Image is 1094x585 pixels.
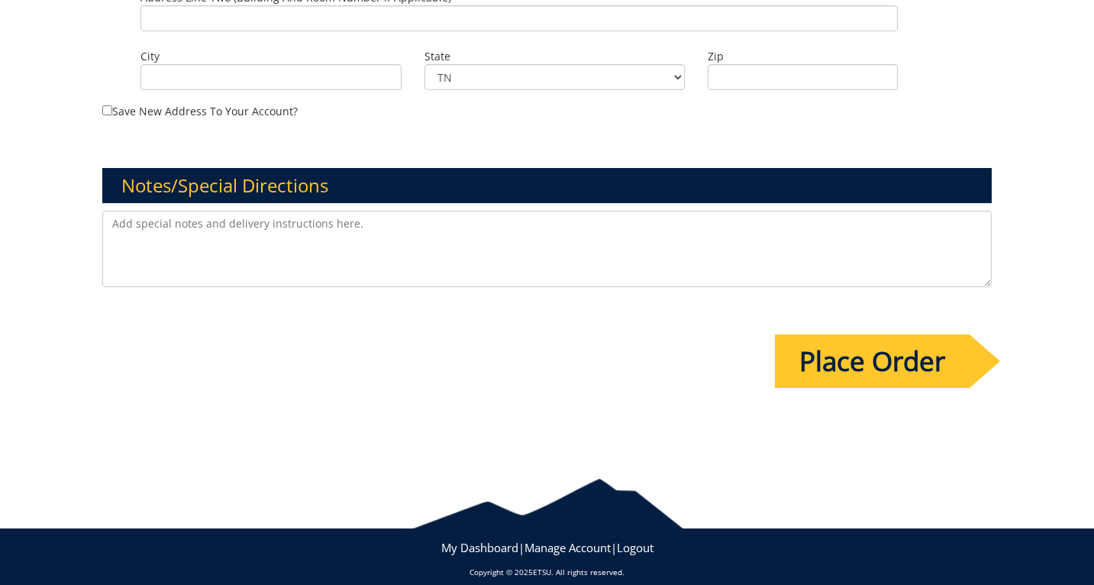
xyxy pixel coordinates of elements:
[424,49,685,64] label: State
[617,540,653,555] a: Logout
[708,49,898,64] label: Zip
[140,5,897,31] input: Address Line Two (Building and Room Number if applicable)
[708,64,898,90] input: Zip
[775,335,970,388] input: Place Order
[140,49,401,64] label: City
[533,567,551,577] a: ETSU
[102,105,112,115] input: Save new address to your account?
[441,540,518,555] a: My Dashboard
[102,168,991,203] h3: Notes/Special Directions
[140,64,401,90] input: City
[524,540,611,555] a: Manage Account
